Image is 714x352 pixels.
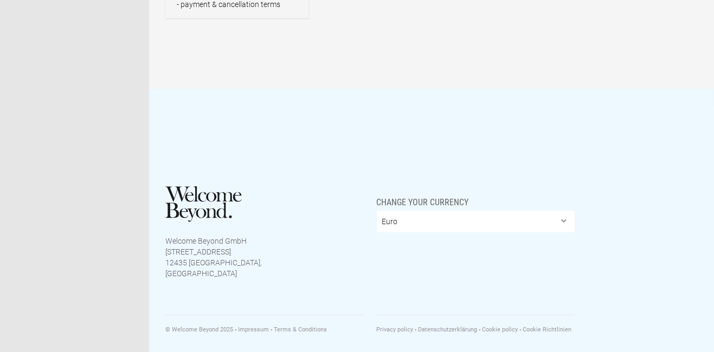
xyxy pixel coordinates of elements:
[165,186,242,222] img: Welcome Beyond
[377,326,414,333] a: Privacy policy
[165,326,233,333] span: © Welcome Beyond 2025
[520,326,572,333] a: Cookie Richtlinien
[271,326,327,333] a: Terms & Conditions
[479,326,518,333] a: Cookie policy
[165,236,262,279] p: Welcome Beyond GmbH [STREET_ADDRESS] 12435 [GEOGRAPHIC_DATA], [GEOGRAPHIC_DATA]
[415,326,478,333] a: Datenschutzerklärung
[377,211,575,232] select: Change your currency
[235,326,269,333] a: Impressum
[377,186,469,208] span: Change your currency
